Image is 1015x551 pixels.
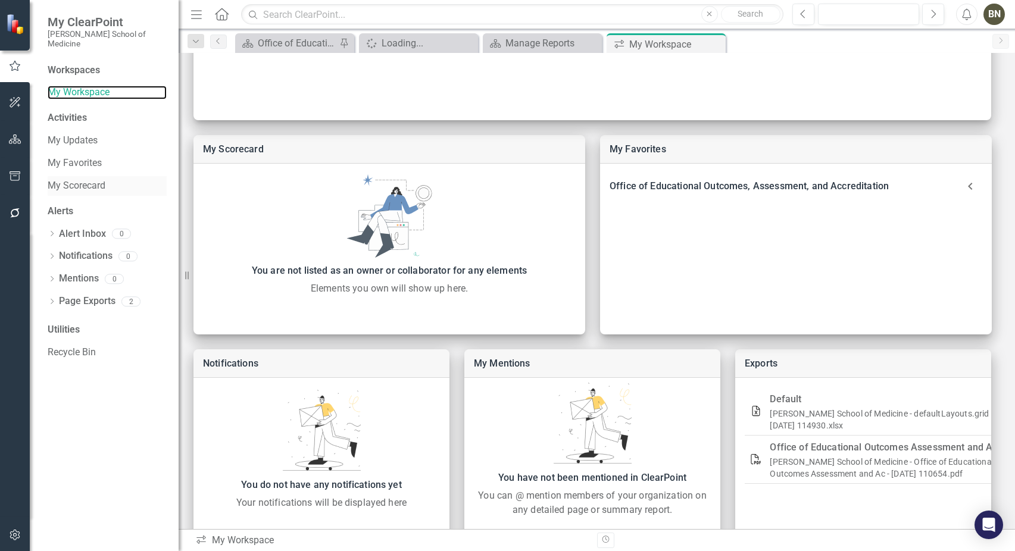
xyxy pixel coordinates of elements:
[470,489,714,517] div: You can @ mention members of your organization on any detailed page or summary report.
[382,36,475,51] div: Loading...
[241,4,783,25] input: Search ClearPoint...
[112,229,131,239] div: 0
[48,205,167,218] div: Alerts
[48,15,167,29] span: My ClearPoint
[770,409,994,430] a: [PERSON_NAME] School of Medicine - defaultLayouts.grid - [DATE] 114930.xlsx
[48,29,167,49] small: [PERSON_NAME] School of Medicine
[745,358,777,369] a: Exports
[474,358,530,369] a: My Mentions
[59,295,115,308] a: Page Exports
[59,249,113,263] a: Notifications
[629,37,723,52] div: My Workspace
[48,134,167,148] a: My Updates
[48,179,167,193] a: My Scorecard
[770,457,994,478] a: [PERSON_NAME] School of Medicine - Office of Educational Outcomes Assessment and Ac - [DATE] 1106...
[105,274,124,284] div: 0
[48,64,100,77] div: Workspaces
[195,534,588,547] div: My Workspace
[48,111,167,125] div: Activities
[203,358,258,369] a: Notifications
[738,9,763,18] span: Search
[199,496,444,510] div: Your notifications will be displayed here
[486,36,599,51] a: Manage Reports
[983,4,1005,25] button: BN
[6,14,27,35] img: ClearPoint Strategy
[59,227,106,241] a: Alert Inbox
[203,143,264,155] a: My Scorecard
[721,6,780,23] button: Search
[48,323,167,337] div: Utilities
[258,36,336,51] div: Office of Educational Outcomes Assessment and Accreditation Scorecard
[118,251,138,261] div: 0
[610,143,666,155] a: My Favorites
[770,439,997,456] div: Office of Educational Outcomes Assessment and Ac
[238,36,336,51] a: Office of Educational Outcomes Assessment and Accreditation Scorecard
[600,173,992,199] div: Office of Educational Outcomes, Assessment, and Accreditation
[59,272,99,286] a: Mentions
[199,262,579,279] div: You are not listed as an owner or collaborator for any elements
[121,296,140,306] div: 2
[975,511,1003,539] div: Open Intercom Messenger
[199,477,444,493] div: You do not have any notifications yet
[199,281,579,296] div: Elements you own will show up here.
[610,178,958,195] div: Office of Educational Outcomes, Assessment, and Accreditation
[470,469,714,486] div: You have not been mentioned in ClearPoint
[48,156,167,170] a: My Favorites
[362,36,475,51] a: Loading...
[48,346,167,359] a: Recycle Bin
[48,86,167,99] a: My Workspace
[505,36,599,51] div: Manage Reports
[770,391,997,408] div: Default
